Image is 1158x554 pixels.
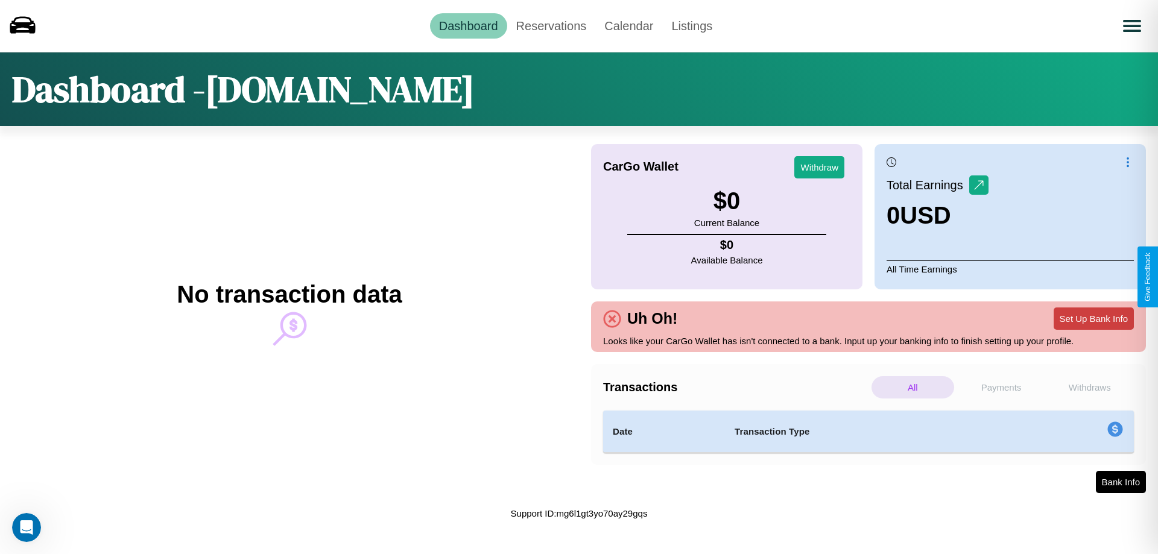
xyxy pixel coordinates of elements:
[887,260,1134,277] p: All Time Earnings
[1054,307,1134,330] button: Set Up Bank Info
[694,215,759,231] p: Current Balance
[1096,471,1146,493] button: Bank Info
[595,13,662,39] a: Calendar
[1144,253,1152,301] div: Give Feedback
[694,187,759,215] h3: $ 0
[621,310,683,327] h4: Uh Oh!
[430,13,507,39] a: Dashboard
[511,505,648,521] p: Support ID: mg6l1gt3yo70ay29gqs
[887,174,969,196] p: Total Earnings
[613,424,715,439] h4: Date
[603,411,1134,453] table: simple table
[872,376,954,398] p: All
[735,424,1008,439] h4: Transaction Type
[177,281,402,308] h2: No transaction data
[691,238,763,252] h4: $ 0
[691,252,763,268] p: Available Balance
[12,513,41,542] iframe: Intercom live chat
[662,13,721,39] a: Listings
[960,376,1043,398] p: Payments
[12,65,475,114] h1: Dashboard - [DOMAIN_NAME]
[603,160,679,174] h4: CarGo Wallet
[603,333,1134,349] p: Looks like your CarGo Wallet has isn't connected to a bank. Input up your banking info to finish ...
[1048,376,1131,398] p: Withdraws
[887,202,989,229] h3: 0 USD
[794,156,844,178] button: Withdraw
[603,380,868,394] h4: Transactions
[1115,9,1149,43] button: Open menu
[507,13,596,39] a: Reservations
